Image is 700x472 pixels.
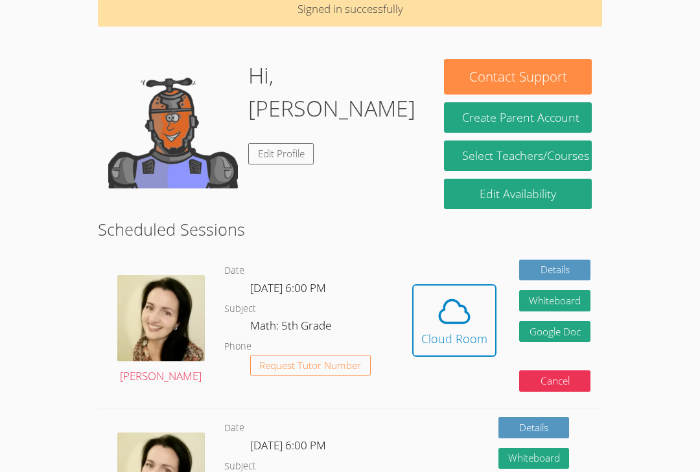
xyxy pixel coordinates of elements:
[444,60,592,95] button: Contact Support
[224,302,256,318] dt: Subject
[421,330,487,348] div: Cloud Room
[224,339,251,355] dt: Phone
[117,276,204,387] a: [PERSON_NAME]
[248,144,314,165] a: Edit Profile
[248,60,424,126] h1: Hi, [PERSON_NAME]
[444,179,592,210] a: Edit Availability
[498,449,570,470] button: Whiteboard
[519,291,590,312] button: Whiteboard
[444,103,592,133] button: Create Parent Account
[250,281,326,296] span: [DATE] 6:00 PM
[519,322,590,343] a: Google Doc
[98,218,602,242] h2: Scheduled Sessions
[250,355,371,377] button: Request Tutor Number
[250,317,334,339] dd: Math: 5th Grade
[250,438,326,453] span: [DATE] 6:00 PM
[519,371,590,392] button: Cancel
[117,276,204,363] img: Screenshot%202022-07-16%2010.55.09%20PM.png
[259,361,361,371] span: Request Tutor Number
[224,421,244,437] dt: Date
[498,418,570,439] a: Details
[224,264,244,280] dt: Date
[412,285,496,357] button: Cloud Room
[108,60,238,189] img: default.png
[519,260,590,282] a: Details
[444,141,592,172] a: Select Teachers/Courses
